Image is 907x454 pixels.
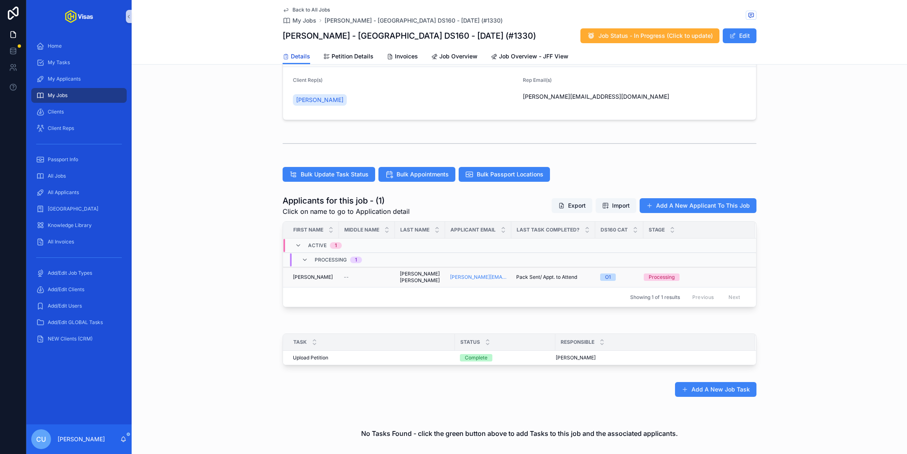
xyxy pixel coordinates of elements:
[325,16,503,25] a: [PERSON_NAME] - [GEOGRAPHIC_DATA] DS160 - [DATE] (#1330)
[431,49,478,65] a: Job Overview
[605,273,611,281] div: O1
[31,121,127,136] a: Client Reps
[48,125,74,132] span: Client Reps
[31,202,127,216] a: [GEOGRAPHIC_DATA]
[31,185,127,200] a: All Applicants
[31,55,127,70] a: My Tasks
[600,273,638,281] a: O1
[296,96,343,104] span: [PERSON_NAME]
[31,282,127,297] a: Add/Edit Clients
[31,315,127,330] a: Add/Edit GLOBAL Tasks
[48,92,67,99] span: My Jobs
[48,270,92,276] span: Add/Edit Job Types
[48,109,64,115] span: Clients
[31,266,127,280] a: Add/Edit Job Types
[283,206,410,216] span: Click on name to go to Application detail
[31,331,127,346] a: NEW Clients (CRM)
[516,274,577,280] span: Pack Sent/ Appt. to Attend
[612,202,630,210] span: Import
[283,195,410,206] h1: Applicants for this job - (1)
[499,52,568,60] span: Job Overview - JFF View
[332,52,373,60] span: Petition Details
[48,239,74,245] span: All Invoices
[361,429,678,438] h2: No Tasks Found - click the green button above to add Tasks to this job and the associated applica...
[395,52,418,60] span: Invoices
[580,28,719,43] button: Job Status - In Progress (Click to update)
[397,170,449,178] span: Bulk Appointments
[344,274,390,280] a: --
[640,198,756,213] button: Add A New Applicant To This Job
[400,227,429,233] span: Last Name
[450,274,506,280] a: [PERSON_NAME][EMAIL_ADDRESS][DOMAIN_NAME]
[491,49,568,65] a: Job Overview - JFF View
[48,336,93,342] span: NEW Clients (CRM)
[344,227,379,233] span: Middle Name
[460,339,480,345] span: Status
[283,167,375,182] button: Bulk Update Task Status
[644,273,745,281] a: Processing
[48,59,70,66] span: My Tasks
[378,167,455,182] button: Bulk Appointments
[31,104,127,119] a: Clients
[344,274,349,280] span: --
[48,319,103,326] span: Add/Edit GLOBAL Tasks
[523,93,746,101] span: [PERSON_NAME][EMAIL_ADDRESS][DOMAIN_NAME]
[48,303,82,309] span: Add/Edit Users
[561,339,594,345] span: Responsible
[516,274,590,280] a: Pack Sent/ Appt. to Attend
[293,339,307,345] span: Task
[283,49,310,65] a: Details
[48,173,66,179] span: All Jobs
[387,49,418,65] a: Invoices
[292,7,330,13] span: Back to All Jobs
[649,227,665,233] span: Stage
[523,77,552,83] span: Rep Email(s)
[596,198,636,213] button: Import
[65,10,93,23] img: App logo
[48,76,81,82] span: My Applicants
[315,257,347,263] span: Processing
[477,170,543,178] span: Bulk Passport Locations
[630,294,680,301] span: Showing 1 of 1 results
[283,16,316,25] a: My Jobs
[293,274,333,280] span: [PERSON_NAME]
[31,88,127,103] a: My Jobs
[293,274,334,280] a: [PERSON_NAME]
[48,156,78,163] span: Passport Info
[48,222,92,229] span: Knowledge Library
[58,435,105,443] p: [PERSON_NAME]
[31,299,127,313] a: Add/Edit Users
[26,33,132,357] div: scrollable content
[31,39,127,53] a: Home
[36,434,46,444] span: CU
[292,16,316,25] span: My Jobs
[31,234,127,249] a: All Invoices
[48,189,79,196] span: All Applicants
[400,271,440,284] a: [PERSON_NAME] [PERSON_NAME]
[723,28,756,43] button: Edit
[301,170,369,178] span: Bulk Update Task Status
[48,206,98,212] span: [GEOGRAPHIC_DATA]
[649,273,675,281] div: Processing
[31,218,127,233] a: Knowledge Library
[355,257,357,263] div: 1
[293,227,323,233] span: First Name
[552,198,592,213] button: Export
[31,169,127,183] a: All Jobs
[465,354,487,361] div: Complete
[439,52,478,60] span: Job Overview
[48,286,84,293] span: Add/Edit Clients
[675,382,756,397] button: Add A New Job Task
[31,72,127,86] a: My Applicants
[293,77,322,83] span: Client Rep(s)
[450,227,496,233] span: Applicant Email
[293,354,328,361] span: Upload Petition
[517,227,580,233] span: Last Task Completed?
[601,227,628,233] span: DS160 Cat
[335,242,337,249] div: 1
